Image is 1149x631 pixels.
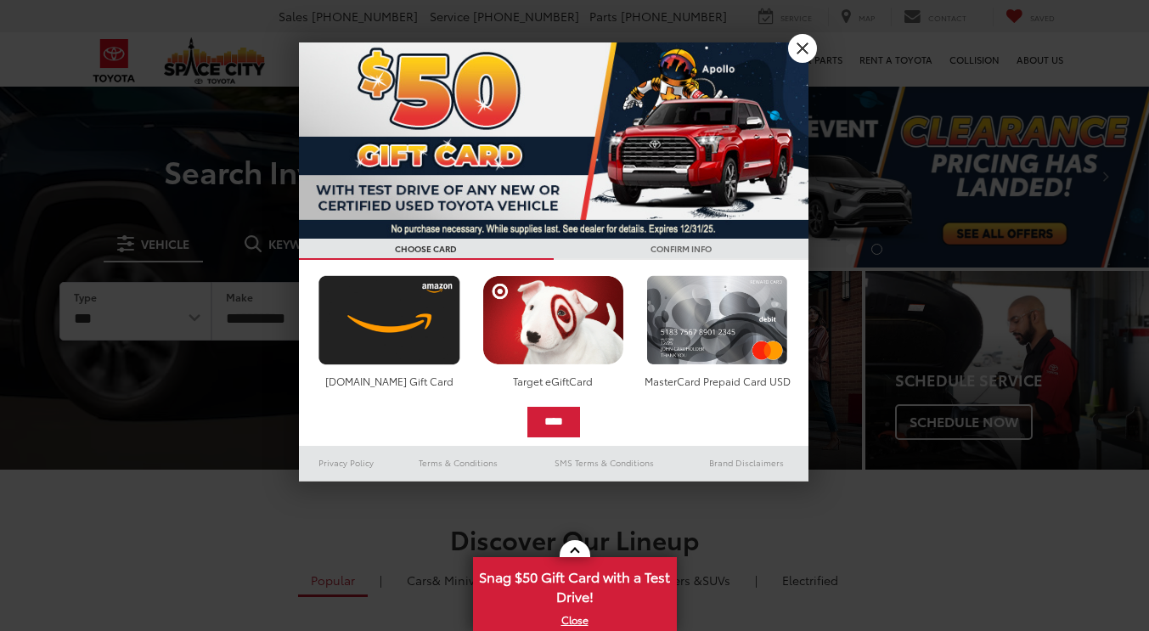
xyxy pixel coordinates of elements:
img: targetcard.png [478,275,628,365]
div: MasterCard Prepaid Card USD [642,374,792,388]
a: Terms & Conditions [393,453,523,473]
img: 53411_top_152338.jpg [299,42,808,239]
h3: CHOOSE CARD [299,239,554,260]
a: SMS Terms & Conditions [524,453,684,473]
a: Privacy Policy [299,453,394,473]
span: Snag $50 Gift Card with a Test Drive! [475,559,675,611]
div: [DOMAIN_NAME] Gift Card [314,374,465,388]
div: Target eGiftCard [478,374,628,388]
h3: CONFIRM INFO [554,239,808,260]
img: amazoncard.png [314,275,465,365]
img: mastercard.png [642,275,792,365]
a: Brand Disclaimers [684,453,808,473]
